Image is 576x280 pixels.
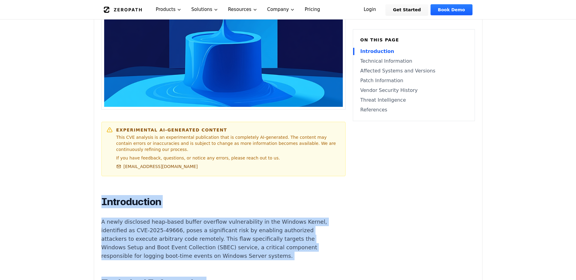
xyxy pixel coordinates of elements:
[360,96,467,104] a: Threat Intelligence
[431,4,472,15] a: Book Demo
[116,127,340,133] h6: Experimental AI-Generated Content
[101,196,327,208] h2: Introduction
[116,155,340,161] p: If you have feedback, questions, or notice any errors, please reach out to us.
[360,77,467,84] a: Patch Information
[360,67,467,75] a: Affected Systems and Versions
[386,4,428,15] a: Get Started
[360,37,467,43] h6: On this page
[360,87,467,94] a: Vendor Security History
[360,58,467,65] a: Technical Information
[360,106,467,114] a: References
[356,4,383,15] a: Login
[360,48,467,55] a: Introduction
[116,134,340,152] p: This CVE analysis is an experimental publication that is completely AI-generated. The content may...
[101,218,327,260] p: A newly disclosed heap-based buffer overflow vulnerability in the Windows Kernel, identified as C...
[116,163,198,170] a: [EMAIL_ADDRESS][DOMAIN_NAME]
